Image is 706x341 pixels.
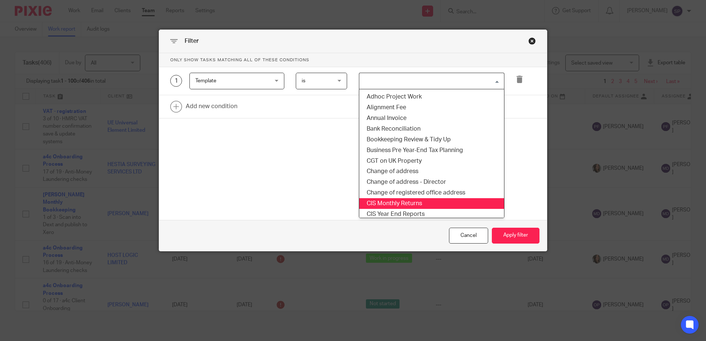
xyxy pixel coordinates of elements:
li: Annual Invoice [359,113,504,124]
li: CIS Year End Reports [359,209,504,220]
div: Search for option [359,73,504,89]
div: Close this dialog window [528,37,536,45]
div: Close this dialog window [449,228,488,244]
li: Adhoc Project Work [359,92,504,102]
li: Business Pre Year-End Tax Planning [359,145,504,156]
li: Change of registered office address [359,187,504,198]
li: CGT on UK Property [359,156,504,166]
input: Search for option [360,75,500,87]
span: is [302,78,305,83]
li: CIS Monthly Returns [359,198,504,209]
li: Bookkeeping Review & Tidy Up [359,134,504,145]
li: Change of address - Director [359,177,504,187]
span: Filter [185,38,199,44]
li: Alignment Fee [359,102,504,113]
span: Template [195,78,216,83]
li: Bank Reconciliation [359,124,504,134]
p: Only show tasks matching all of these conditions [159,53,547,67]
div: 1 [170,75,182,87]
button: Apply filter [492,228,539,244]
li: Change of address [359,166,504,177]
